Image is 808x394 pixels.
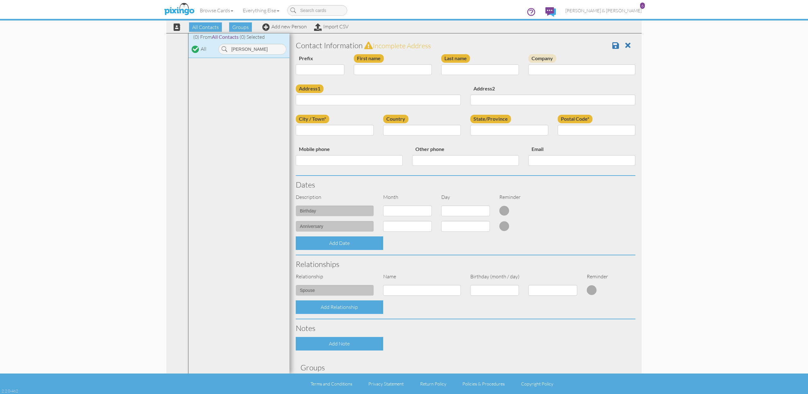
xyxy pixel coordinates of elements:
[311,381,352,386] a: Terms and Conditions
[296,324,635,332] h3: Notes
[528,145,547,154] label: Email
[561,3,646,19] a: [PERSON_NAME] & [PERSON_NAME] 6
[240,34,265,40] span: (0) Selected
[291,194,378,201] div: Description
[383,115,408,123] label: Country
[412,145,448,154] label: Other phone
[354,54,384,63] label: First name
[296,285,374,296] input: (e.g. Friend, Daughter)
[163,2,196,17] img: pixingo logo
[420,381,446,386] a: Return Policy
[296,236,383,250] div: Add Date
[296,260,635,268] h3: Relationships
[296,115,329,123] label: City / Town*
[201,45,206,53] div: All
[212,34,239,40] span: All Contacts
[296,41,635,49] h3: Contact Information
[188,33,289,41] div: (0) From
[462,381,505,386] a: Policies & Procedures
[470,84,498,93] label: Address2
[378,194,437,201] div: Month
[640,3,645,9] div: 6
[521,381,553,386] a: Copyright Policy
[528,54,556,63] label: Company
[296,300,383,314] div: Add Relationship
[291,273,378,280] div: Relationship
[262,23,307,30] a: Add new Person
[238,3,284,18] a: Everything Else
[296,337,383,351] div: Add Note
[373,41,431,50] span: Incomplete address
[189,22,222,32] span: All Contacts
[558,115,592,123] label: Postal Code*
[229,22,252,32] span: Groups
[545,7,556,17] img: comments.svg
[314,23,348,30] a: Import CSV
[195,3,238,18] a: Browse Cards
[368,381,404,386] a: Privacy Statement
[565,8,642,13] span: [PERSON_NAME] & [PERSON_NAME]
[470,115,511,123] label: State/Province
[466,273,582,280] div: Birthday (month / day)
[296,181,635,189] h3: Dates
[296,54,316,63] label: Prefix
[441,54,470,63] label: Last name
[2,388,18,394] div: 2.2.0-462
[296,84,324,93] label: Address1
[300,363,631,372] h3: Groups
[296,145,333,154] label: Mobile phone
[378,273,466,280] div: Name
[287,5,347,16] input: Search cards
[582,273,611,280] div: Reminder
[437,194,495,201] div: Day
[495,194,553,201] div: Reminder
